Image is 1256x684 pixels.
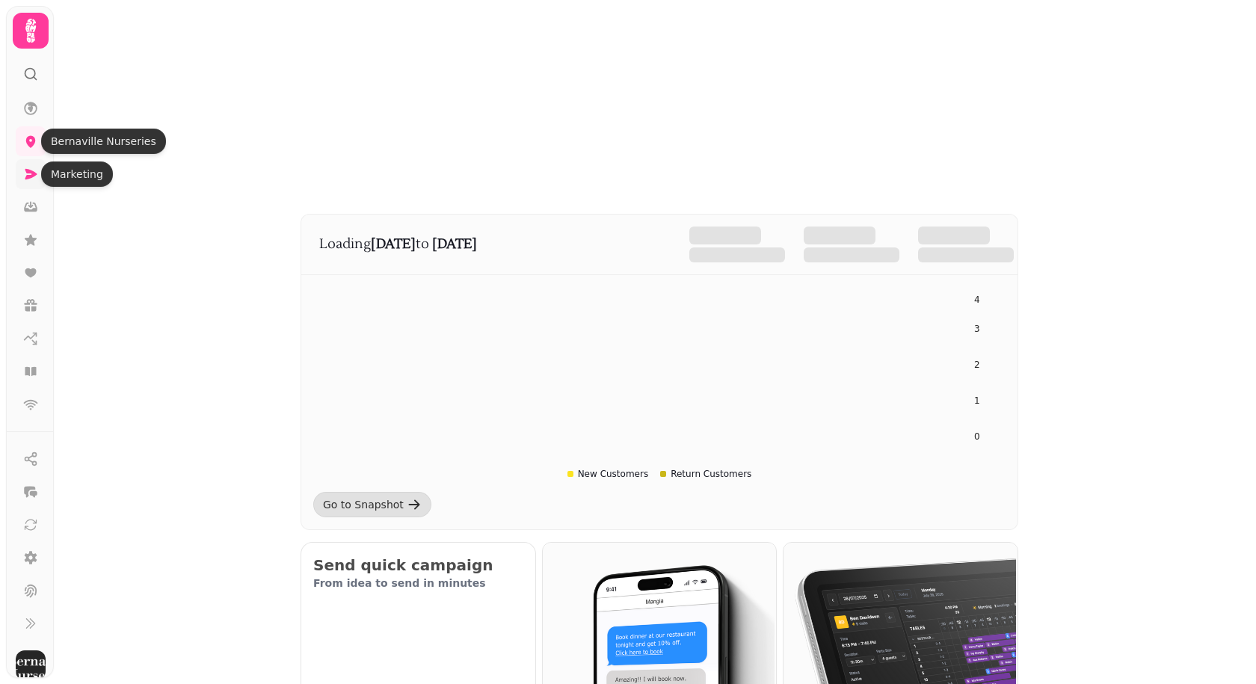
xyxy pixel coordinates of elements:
[432,235,477,253] strong: [DATE]
[974,360,980,370] tspan: 2
[313,492,431,517] a: Go to Snapshot
[974,431,980,442] tspan: 0
[974,395,980,406] tspan: 1
[660,468,751,480] div: Return Customers
[313,555,523,576] h2: Send quick campaign
[319,234,659,255] p: Loading to
[567,468,649,480] div: New Customers
[371,235,416,253] strong: [DATE]
[313,576,523,591] p: From idea to send in minutes
[974,295,980,305] tspan: 4
[974,324,980,334] tspan: 3
[323,497,404,512] div: Go to Snapshot
[13,650,49,680] button: User avatar
[16,650,46,680] img: User avatar
[41,129,166,154] div: Bernaville Nurseries
[41,161,113,187] div: Marketing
